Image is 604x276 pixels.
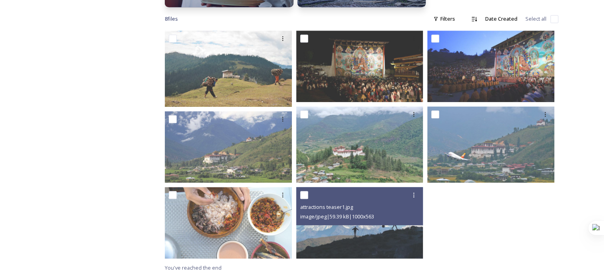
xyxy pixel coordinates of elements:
span: Select all [525,15,546,23]
img: paro dzongkhag teaser.jpg [165,111,292,183]
div: Date Created [481,11,521,27]
img: paro dzongkhag header.jpg [296,106,423,183]
span: You've reached the end [165,264,222,271]
img: paro festivals header.jpg [427,31,554,102]
img: paro attractions teaser.jpg [165,187,292,259]
span: 8 file s [165,15,178,23]
span: image/jpeg | 59.39 kB | 1000 x 563 [300,213,374,220]
img: paro attractions header.jpg [165,31,292,107]
span: attractions teaser1.jpg [300,203,353,210]
img: paro dzongkhag header2.jpg [427,106,554,183]
img: parofestivals teaser.jpg [296,31,423,102]
div: Filters [429,11,459,27]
